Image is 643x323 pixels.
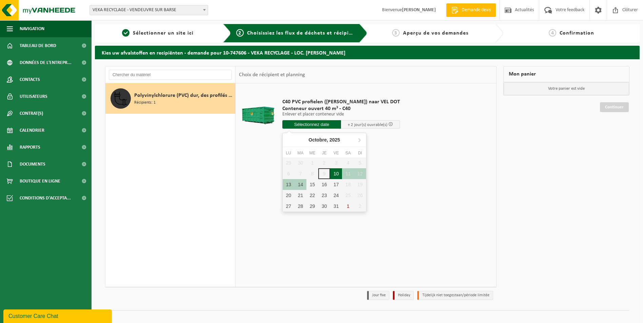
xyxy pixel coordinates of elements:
[20,173,60,190] span: Boutique en ligne
[282,120,341,129] input: Sélectionnez date
[236,66,308,83] div: Choix de récipient et planning
[306,190,318,201] div: 22
[306,179,318,190] div: 15
[283,179,295,190] div: 13
[20,54,72,71] span: Données de l'entrepr...
[109,70,232,80] input: Chercher du matériel
[295,179,306,190] div: 14
[318,150,330,156] div: Je
[20,37,56,54] span: Tableau de bord
[306,134,343,145] div: Octobre,
[367,291,389,300] li: Jour fixe
[20,122,44,139] span: Calendrier
[600,102,629,112] a: Continuer
[306,150,318,156] div: Me
[330,201,342,212] div: 31
[392,29,400,37] span: 3
[134,100,156,106] span: Récipients: 1
[282,105,400,112] span: Conteneur ouvert 40 m³ - C40
[283,190,295,201] div: 20
[417,291,493,300] li: Tijdelijk niet toegestaan/période limitée
[504,82,629,95] p: Votre panier est vide
[393,291,414,300] li: Holiday
[20,105,43,122] span: Contrat(s)
[402,7,436,13] strong: [PERSON_NAME]
[20,190,71,207] span: Conditions d'accepta...
[134,91,233,100] span: Polyvinylchlorure (PVC) dur, des profilés et des tubes, post-consumer
[354,150,366,156] div: Di
[20,71,40,88] span: Contacts
[282,112,400,117] p: Enlever et placer conteneur vide
[20,20,44,37] span: Navigation
[403,30,468,36] span: Aperçu de vos demandes
[3,308,113,323] iframe: chat widget
[90,5,208,15] span: VEKA RECYCLAGE - VENDEUVRE SUR BARSE
[282,99,400,105] span: C40 PVC profielen ([PERSON_NAME]) naar VEL DOT
[20,88,47,105] span: Utilisateurs
[95,46,640,59] h2: Kies uw afvalstoffen en recipiënten - demande pour 10-747606 - VEKA RECYCLAGE - LOC. [PERSON_NAME]
[318,201,330,212] div: 30
[295,190,306,201] div: 21
[330,190,342,201] div: 24
[89,5,208,15] span: VEKA RECYCLAGE - VENDEUVRE SUR BARSE
[133,30,194,36] span: Sélectionner un site ici
[330,179,342,190] div: 17
[330,150,342,156] div: Ve
[306,201,318,212] div: 29
[98,29,218,37] a: 1Sélectionner un site ici
[329,137,340,142] i: 2025
[105,83,235,114] button: Polyvinylchlorure (PVC) dur, des profilés et des tubes, post-consumer Récipients: 1
[295,150,306,156] div: Ma
[122,29,129,37] span: 1
[20,139,40,156] span: Rapports
[318,190,330,201] div: 23
[560,30,594,36] span: Confirmation
[20,156,45,173] span: Documents
[318,179,330,190] div: 16
[342,150,354,156] div: Sa
[283,201,295,212] div: 27
[446,3,496,17] a: Demande devis
[348,123,387,127] span: + 2 jour(s) ouvrable(s)
[295,201,306,212] div: 28
[503,66,629,82] div: Mon panier
[460,7,493,14] span: Demande devis
[236,29,244,37] span: 2
[549,29,556,37] span: 4
[247,30,360,36] span: Choisissiez les flux de déchets et récipients
[283,150,295,156] div: Lu
[330,168,342,179] div: 10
